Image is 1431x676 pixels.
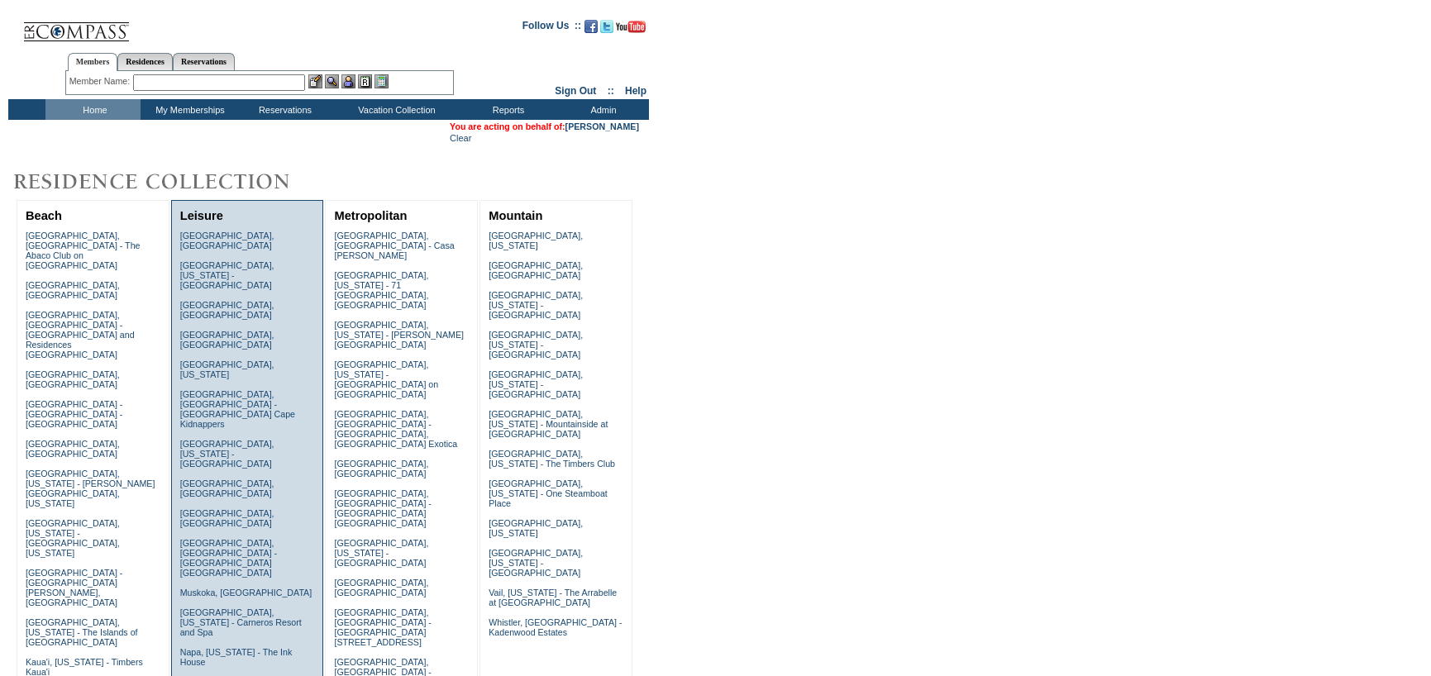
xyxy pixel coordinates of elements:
a: [GEOGRAPHIC_DATA], [US_STATE] - Carneros Resort and Spa [180,607,302,637]
a: [GEOGRAPHIC_DATA], [GEOGRAPHIC_DATA] [489,260,583,280]
a: [GEOGRAPHIC_DATA], [GEOGRAPHIC_DATA] [334,578,428,597]
a: [GEOGRAPHIC_DATA] - [GEOGRAPHIC_DATA][PERSON_NAME], [GEOGRAPHIC_DATA] [26,568,122,607]
a: Leisure [180,209,223,222]
a: [GEOGRAPHIC_DATA], [US_STATE] - [GEOGRAPHIC_DATA] [489,548,583,578]
a: Metropolitan [334,209,407,222]
a: Whistler, [GEOGRAPHIC_DATA] - Kadenwood Estates [489,617,622,637]
a: Mountain [489,209,542,222]
a: [GEOGRAPHIC_DATA], [GEOGRAPHIC_DATA] [180,231,274,250]
a: [GEOGRAPHIC_DATA], [US_STATE] - [GEOGRAPHIC_DATA] [334,538,428,568]
img: Reservations [358,74,372,88]
img: Compass Home [22,8,130,42]
span: You are acting on behalf of: [450,121,639,131]
a: [GEOGRAPHIC_DATA], [US_STATE] - [PERSON_NAME][GEOGRAPHIC_DATA] [334,320,464,350]
a: Vail, [US_STATE] - The Arrabelle at [GEOGRAPHIC_DATA] [489,588,617,607]
img: i.gif [8,25,21,26]
a: [GEOGRAPHIC_DATA] - [GEOGRAPHIC_DATA] - [GEOGRAPHIC_DATA] [26,399,122,429]
a: [GEOGRAPHIC_DATA], [GEOGRAPHIC_DATA] - [GEOGRAPHIC_DATA] [GEOGRAPHIC_DATA] [334,488,431,528]
a: [GEOGRAPHIC_DATA], [GEOGRAPHIC_DATA] - [GEOGRAPHIC_DATA] and Residences [GEOGRAPHIC_DATA] [26,310,135,359]
img: Impersonate [341,74,355,88]
a: [GEOGRAPHIC_DATA], [GEOGRAPHIC_DATA] [26,280,120,300]
a: [GEOGRAPHIC_DATA], [US_STATE] [489,231,583,250]
img: b_calculator.gif [374,74,389,88]
a: Residences [117,53,173,70]
a: [GEOGRAPHIC_DATA], [US_STATE] - Mountainside at [GEOGRAPHIC_DATA] [489,409,608,439]
a: Help [625,85,646,97]
td: Reservations [236,99,331,120]
a: Beach [26,209,62,222]
td: Vacation Collection [331,99,459,120]
a: Sign Out [555,85,596,97]
a: [GEOGRAPHIC_DATA], [US_STATE] - [GEOGRAPHIC_DATA] [180,439,274,469]
a: [GEOGRAPHIC_DATA], [US_STATE] - [GEOGRAPHIC_DATA] [489,290,583,320]
td: Follow Us :: [522,18,581,38]
a: [GEOGRAPHIC_DATA], [GEOGRAPHIC_DATA] [26,439,120,459]
span: :: [608,85,614,97]
a: [GEOGRAPHIC_DATA], [GEOGRAPHIC_DATA] [26,369,120,389]
a: [GEOGRAPHIC_DATA], [GEOGRAPHIC_DATA] - Casa [PERSON_NAME] [334,231,454,260]
img: b_edit.gif [308,74,322,88]
a: [GEOGRAPHIC_DATA], [US_STATE] - One Steamboat Place [489,478,608,508]
a: [PERSON_NAME] [565,121,639,131]
td: Home [45,99,141,120]
a: Members [68,53,118,71]
a: [GEOGRAPHIC_DATA], [US_STATE] - The Timbers Club [489,449,615,469]
a: [GEOGRAPHIC_DATA], [GEOGRAPHIC_DATA] [180,508,274,528]
a: Follow us on Twitter [600,25,613,35]
a: [GEOGRAPHIC_DATA], [GEOGRAPHIC_DATA] - [GEOGRAPHIC_DATA] Cape Kidnappers [180,389,295,429]
a: [GEOGRAPHIC_DATA], [US_STATE] - [PERSON_NAME][GEOGRAPHIC_DATA], [US_STATE] [26,469,155,508]
img: Follow us on Twitter [600,20,613,33]
div: Member Name: [69,74,133,88]
a: [GEOGRAPHIC_DATA], [GEOGRAPHIC_DATA] [334,459,428,478]
a: [GEOGRAPHIC_DATA], [US_STATE] [180,359,274,379]
a: [GEOGRAPHIC_DATA], [US_STATE] - The Islands of [GEOGRAPHIC_DATA] [26,617,138,647]
a: [GEOGRAPHIC_DATA], [US_STATE] - [GEOGRAPHIC_DATA] [489,369,583,399]
a: Reservations [173,53,235,70]
td: Admin [554,99,649,120]
a: [GEOGRAPHIC_DATA], [GEOGRAPHIC_DATA] [180,300,274,320]
img: Become our fan on Facebook [584,20,598,33]
a: [GEOGRAPHIC_DATA], [GEOGRAPHIC_DATA] [180,330,274,350]
a: [GEOGRAPHIC_DATA], [GEOGRAPHIC_DATA] - [GEOGRAPHIC_DATA], [GEOGRAPHIC_DATA] Exotica [334,409,457,449]
a: Clear [450,133,471,143]
a: [GEOGRAPHIC_DATA], [US_STATE] - [GEOGRAPHIC_DATA] on [GEOGRAPHIC_DATA] [334,359,438,399]
a: [GEOGRAPHIC_DATA], [US_STATE] - [GEOGRAPHIC_DATA] [489,330,583,359]
a: [GEOGRAPHIC_DATA], [US_STATE] - 71 [GEOGRAPHIC_DATA], [GEOGRAPHIC_DATA] [334,270,428,310]
a: [GEOGRAPHIC_DATA], [US_STATE] - [GEOGRAPHIC_DATA] [180,260,274,290]
img: Destinations by Exclusive Resorts [8,165,331,198]
a: [GEOGRAPHIC_DATA], [GEOGRAPHIC_DATA] - [GEOGRAPHIC_DATA][STREET_ADDRESS] [334,607,431,647]
td: Reports [459,99,554,120]
a: Napa, [US_STATE] - The Ink House [180,647,293,667]
a: Muskoka, [GEOGRAPHIC_DATA] [180,588,312,597]
a: [GEOGRAPHIC_DATA], [GEOGRAPHIC_DATA] [180,478,274,498]
a: [GEOGRAPHIC_DATA], [GEOGRAPHIC_DATA] - [GEOGRAPHIC_DATA] [GEOGRAPHIC_DATA] [180,538,277,578]
a: [GEOGRAPHIC_DATA], [US_STATE] - [GEOGRAPHIC_DATA], [US_STATE] [26,518,120,558]
a: Become our fan on Facebook [584,25,598,35]
a: Subscribe to our YouTube Channel [616,25,646,35]
a: [GEOGRAPHIC_DATA], [GEOGRAPHIC_DATA] - The Abaco Club on [GEOGRAPHIC_DATA] [26,231,141,270]
td: My Memberships [141,99,236,120]
img: View [325,74,339,88]
a: [GEOGRAPHIC_DATA], [US_STATE] [489,518,583,538]
img: Subscribe to our YouTube Channel [616,21,646,33]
